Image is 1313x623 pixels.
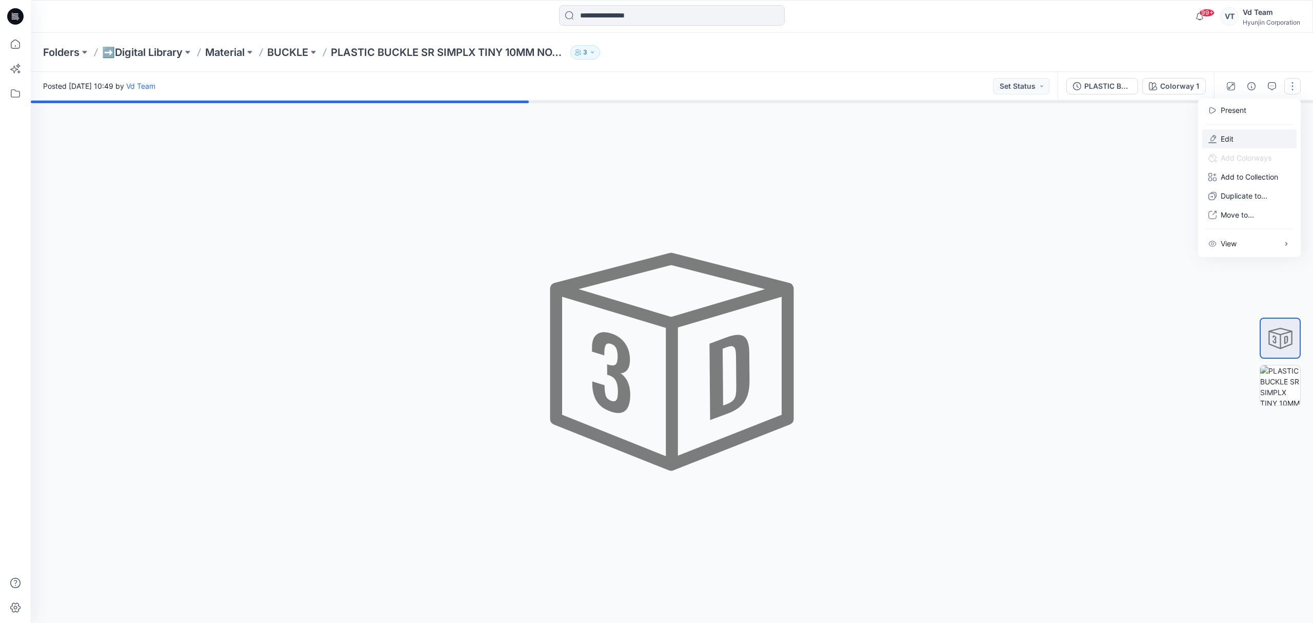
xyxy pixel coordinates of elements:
img: PLASTIC BUCKLE SR SIMPLX TINY 10MM NOAD POMRGD - ONE SIZE (MODEL#9810025703-ITEM#4432659)_Colorway 1 [1260,365,1300,405]
p: 3 [583,47,587,58]
button: PLASTIC BUCKLE SR SIMPLX TINY 10MM NOAD POMRGD - ONE SIZE (MODEL#9810025703-ITEM#4432659) [1066,78,1138,94]
button: 3 [570,45,600,60]
a: BUCKLE [267,45,308,60]
p: Add to Collection [1221,171,1278,182]
div: VT [1220,7,1239,26]
a: ➡️Digital Library [102,45,183,60]
span: Posted [DATE] 10:49 by [43,81,155,91]
a: Vd Team [126,82,155,90]
div: Hyunjin Corporation [1243,18,1300,26]
span: 99+ [1199,9,1215,17]
p: Duplicate to... [1221,190,1267,201]
p: PLASTIC BUCKLE SR SIMPLX TINY 10MM NOAD POMRGD - ONE SIZE (MODEL#9810025703-ITEM#4432659) [331,45,566,60]
button: Details [1243,78,1260,94]
p: Move to... [1221,209,1254,220]
a: Folders [43,45,79,60]
div: PLASTIC BUCKLE SR SIMPLX TINY 10MM NOAD POMRGD - ONE SIZE (MODEL#9810025703-ITEM#4432659) [1084,81,1131,92]
a: Material [205,45,245,60]
div: Colorway 1 [1160,81,1199,92]
button: Colorway 1 [1142,78,1206,94]
div: Vd Team [1243,6,1300,18]
p: View [1221,238,1237,249]
a: Present [1221,105,1246,115]
a: Edit [1221,133,1234,144]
